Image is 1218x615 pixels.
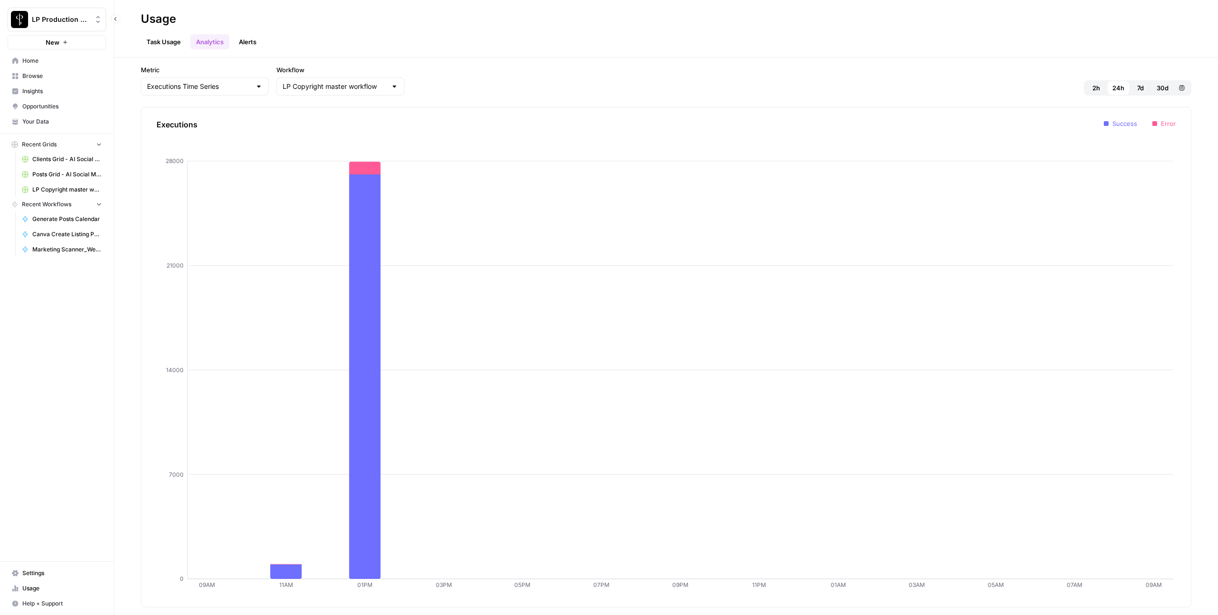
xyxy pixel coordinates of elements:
span: 30d [1157,83,1169,93]
span: LP Production Workloads [32,15,89,24]
span: Settings [22,569,102,577]
a: Marketing Scanner_Website analysis [18,242,106,257]
span: Your Data [22,117,102,126]
span: New [46,38,59,47]
a: Insights [8,84,106,99]
tspan: 03PM [436,581,452,588]
li: Error [1152,119,1176,128]
a: Generate Posts Calendar [18,211,106,227]
a: Browse [8,68,106,84]
span: Browse [22,72,102,80]
a: Alerts [233,34,262,49]
tspan: 7000 [169,471,184,478]
span: Home [22,57,102,65]
label: Metric [141,65,269,75]
tspan: 05PM [514,581,530,588]
tspan: 11PM [752,581,766,588]
button: Recent Grids [8,137,106,152]
span: Clients Grid - AI Social Media [32,155,102,163]
button: 30d [1151,80,1174,96]
span: Usage [22,584,102,593]
a: Task Usage [141,34,187,49]
span: Marketing Scanner_Website analysis [32,245,102,254]
tspan: 01AM [831,581,846,588]
button: New [8,35,106,49]
button: Recent Workflows [8,197,106,211]
span: Posts Grid - AI Social Media [32,170,102,179]
tspan: 09AM [199,581,215,588]
span: 24h [1112,83,1124,93]
tspan: 01PM [357,581,373,588]
a: Clients Grid - AI Social Media [18,152,106,167]
span: Insights [22,87,102,96]
span: Canva Create Listing Posts (human review to pick properties) [32,230,102,239]
tspan: 0 [180,575,184,582]
a: Usage [8,581,106,596]
button: 7d [1130,80,1151,96]
label: Workflow [276,65,404,75]
tspan: 05AM [988,581,1004,588]
span: LP Copyright master workflow Grid [32,185,102,194]
span: Recent Workflows [22,200,71,209]
a: Opportunities [8,99,106,114]
img: LP Production Workloads Logo [11,11,28,28]
tspan: 09AM [1146,581,1162,588]
span: Generate Posts Calendar [32,215,102,223]
button: 2h [1086,80,1107,96]
a: Your Data [8,114,106,129]
tspan: 07AM [1067,581,1082,588]
span: 2h [1092,83,1100,93]
a: Settings [8,566,106,581]
tspan: 07PM [593,581,609,588]
span: 7d [1137,83,1144,93]
tspan: 14000 [166,366,184,374]
a: Home [8,53,106,68]
button: Help + Support [8,596,106,611]
a: Canva Create Listing Posts (human review to pick properties) [18,227,106,242]
a: Analytics [190,34,229,49]
tspan: 09PM [672,581,688,588]
a: LP Copyright master workflow Grid [18,182,106,197]
input: Executions Time Series [147,82,251,91]
span: Opportunities [22,102,102,111]
tspan: 28000 [166,157,184,164]
span: Help + Support [22,599,102,608]
tspan: 21000 [167,262,184,269]
a: Posts Grid - AI Social Media [18,167,106,182]
input: LP Copyright master workflow [283,82,387,91]
button: Workspace: LP Production Workloads [8,8,106,31]
span: Recent Grids [22,140,57,149]
li: Success [1104,119,1137,128]
div: Usage [141,11,176,27]
tspan: 03AM [909,581,925,588]
tspan: 11AM [279,581,293,588]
